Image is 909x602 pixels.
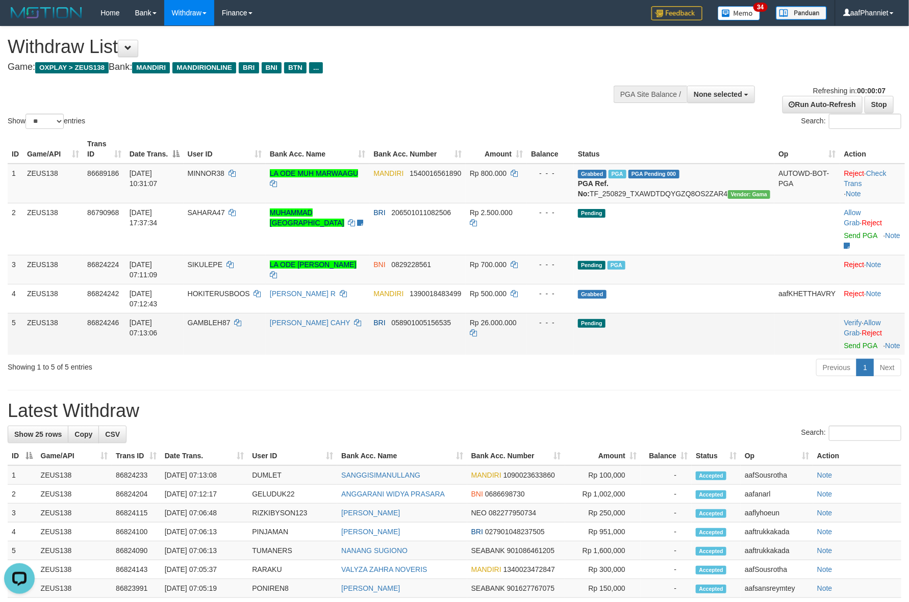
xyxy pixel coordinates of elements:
[8,426,68,443] a: Show 25 rows
[87,208,119,217] span: 86790968
[8,284,23,313] td: 4
[8,135,23,164] th: ID
[813,87,886,95] span: Refreshing in:
[641,560,692,579] td: -
[801,114,901,129] label: Search:
[641,485,692,504] td: -
[105,430,120,438] span: CSV
[840,284,905,313] td: ·
[470,260,507,269] span: Rp 700.000
[507,546,554,555] span: Copy 901086461205 to clipboard
[248,485,337,504] td: GELUDUK22
[741,465,813,485] td: aafSousrotha
[130,169,158,188] span: [DATE] 10:31:07
[8,5,85,20] img: MOTION_logo.png
[37,560,112,579] td: ZEUS138
[565,504,641,522] td: Rp 250,000
[741,541,813,560] td: aaftrukkakada
[373,208,385,217] span: BRI
[130,290,158,308] span: [DATE] 07:12:43
[37,522,112,541] td: ZEUS138
[466,135,527,164] th: Amount: activate to sort column ascending
[161,465,248,485] td: [DATE] 07:13:08
[23,135,83,164] th: Game/API: activate to sort column ascending
[844,290,865,298] a: Reject
[651,6,702,20] img: Feedback.jpg
[248,447,337,465] th: User ID: activate to sort column ascending
[23,255,83,284] td: ZEUS138
[23,284,83,313] td: ZEUS138
[248,522,337,541] td: PINJAMAN
[865,96,894,113] a: Stop
[37,504,112,522] td: ZEUS138
[741,522,813,541] td: aaftrukkakada
[844,208,862,227] span: ·
[23,164,83,203] td: ZEUS138
[8,504,37,522] td: 3
[341,471,420,479] a: SANGGISIMANULLANG
[161,579,248,598] td: [DATE] 07:05:19
[696,472,726,480] span: Accepted
[728,190,771,199] span: Vendor URL: https://trx31.1velocity.biz
[817,528,832,536] a: Note
[188,169,224,177] span: MINNOR38
[184,135,266,164] th: User ID: activate to sort column ascending
[8,203,23,255] td: 2
[188,319,231,327] span: GAMBLEH87
[578,179,609,198] b: PGA Ref. No:
[8,164,23,203] td: 1
[8,522,37,541] td: 4
[817,546,832,555] a: Note
[266,135,370,164] th: Bank Acc. Name: activate to sort column ascending
[641,522,692,541] td: -
[844,260,865,269] a: Reject
[87,169,119,177] span: 86689186
[8,447,37,465] th: ID: activate to sort column descending
[161,485,248,504] td: [DATE] 07:12:17
[341,584,400,592] a: [PERSON_NAME]
[391,319,451,327] span: Copy 058901005156535 to clipboard
[641,465,692,485] td: -
[507,584,554,592] span: Copy 901627767075 to clipboard
[74,430,92,438] span: Copy
[574,164,774,203] td: TF_250829_TXAWDTDQYGZQ8OS2ZAR4
[188,260,222,269] span: SIKULEPE
[565,541,641,560] td: Rp 1,600,000
[309,62,323,73] span: ...
[8,358,371,372] div: Showing 1 to 5 of 5 entries
[614,86,687,103] div: PGA Site Balance /
[844,169,887,188] a: Check Trans
[503,565,555,573] span: Copy 1340023472847 to clipboard
[37,447,112,465] th: Game/API: activate to sort column ascending
[774,164,840,203] td: AUTOWD-BOT-PGA
[485,490,525,498] span: Copy 0686698730 to clipboard
[774,135,840,164] th: Op: activate to sort column ascending
[87,319,119,327] span: 86824246
[692,447,741,465] th: Status: activate to sort column ascending
[817,471,832,479] a: Note
[471,584,505,592] span: SEABANK
[391,260,431,269] span: Copy 0829228561 to clipboard
[741,504,813,522] td: aaflyhoeun
[829,114,901,129] input: Search:
[565,447,641,465] th: Amount: activate to sort column ascending
[87,290,119,298] span: 86824242
[578,209,605,218] span: Pending
[8,313,23,355] td: 5
[369,135,465,164] th: Bank Acc. Number: activate to sort column ascending
[470,169,507,177] span: Rp 800.000
[467,447,565,465] th: Bank Acc. Number: activate to sort column ascending
[161,522,248,541] td: [DATE] 07:06:13
[83,135,125,164] th: Trans ID: activate to sort column ascending
[774,284,840,313] td: aafKHETTHAVRY
[817,565,832,573] a: Note
[470,290,507,298] span: Rp 500.000
[840,164,905,203] td: · ·
[130,260,158,279] span: [DATE] 07:11:09
[857,87,886,95] strong: 00:00:07
[696,509,726,518] span: Accepted
[248,504,337,522] td: RIZKIBYSON123
[578,170,607,178] span: Grabbed
[248,579,337,598] td: PONIREN8
[270,169,358,177] a: LA ODE MUH MARWAAGU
